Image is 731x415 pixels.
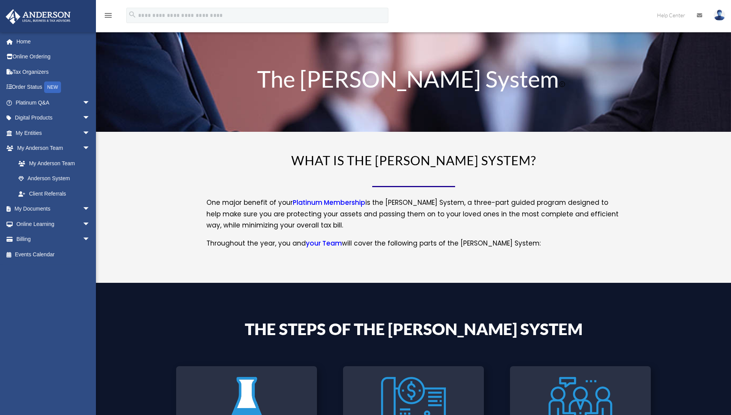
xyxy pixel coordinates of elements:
[5,232,102,247] a: Billingarrow_drop_down
[5,216,102,232] a: Online Learningarrow_drop_down
[5,95,102,110] a: Platinum Q&Aarrow_drop_down
[83,216,98,232] span: arrow_drop_down
[104,13,113,20] a: menu
[5,49,102,65] a: Online Ordering
[5,110,102,126] a: Digital Productsarrow_drop_down
[83,110,98,126] span: arrow_drop_down
[83,201,98,217] span: arrow_drop_down
[293,198,365,211] a: Platinum Membership
[714,10,725,21] img: User Pic
[206,238,621,249] p: Throughout the year, you and will cover the following parts of the [PERSON_NAME] System:
[128,10,137,19] i: search
[291,153,536,168] span: WHAT IS THE [PERSON_NAME] SYSTEM?
[11,171,98,186] a: Anderson System
[83,125,98,141] span: arrow_drop_down
[11,156,102,171] a: My Anderson Team
[5,125,102,141] a: My Entitiesarrow_drop_down
[104,11,113,20] i: menu
[5,201,102,217] a: My Documentsarrow_drop_down
[5,247,102,262] a: Events Calendar
[306,239,342,252] a: your Team
[206,321,621,341] h4: The Steps of the [PERSON_NAME] System
[206,197,621,238] p: One major benefit of your is the [PERSON_NAME] System, a three-part guided program designed to he...
[5,80,102,95] a: Order StatusNEW
[5,34,102,49] a: Home
[206,67,621,94] h1: The [PERSON_NAME] System
[3,9,73,24] img: Anderson Advisors Platinum Portal
[11,186,102,201] a: Client Referrals
[5,141,102,156] a: My Anderson Teamarrow_drop_down
[83,232,98,247] span: arrow_drop_down
[83,141,98,156] span: arrow_drop_down
[83,95,98,111] span: arrow_drop_down
[5,64,102,80] a: Tax Organizers
[44,81,61,93] div: NEW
